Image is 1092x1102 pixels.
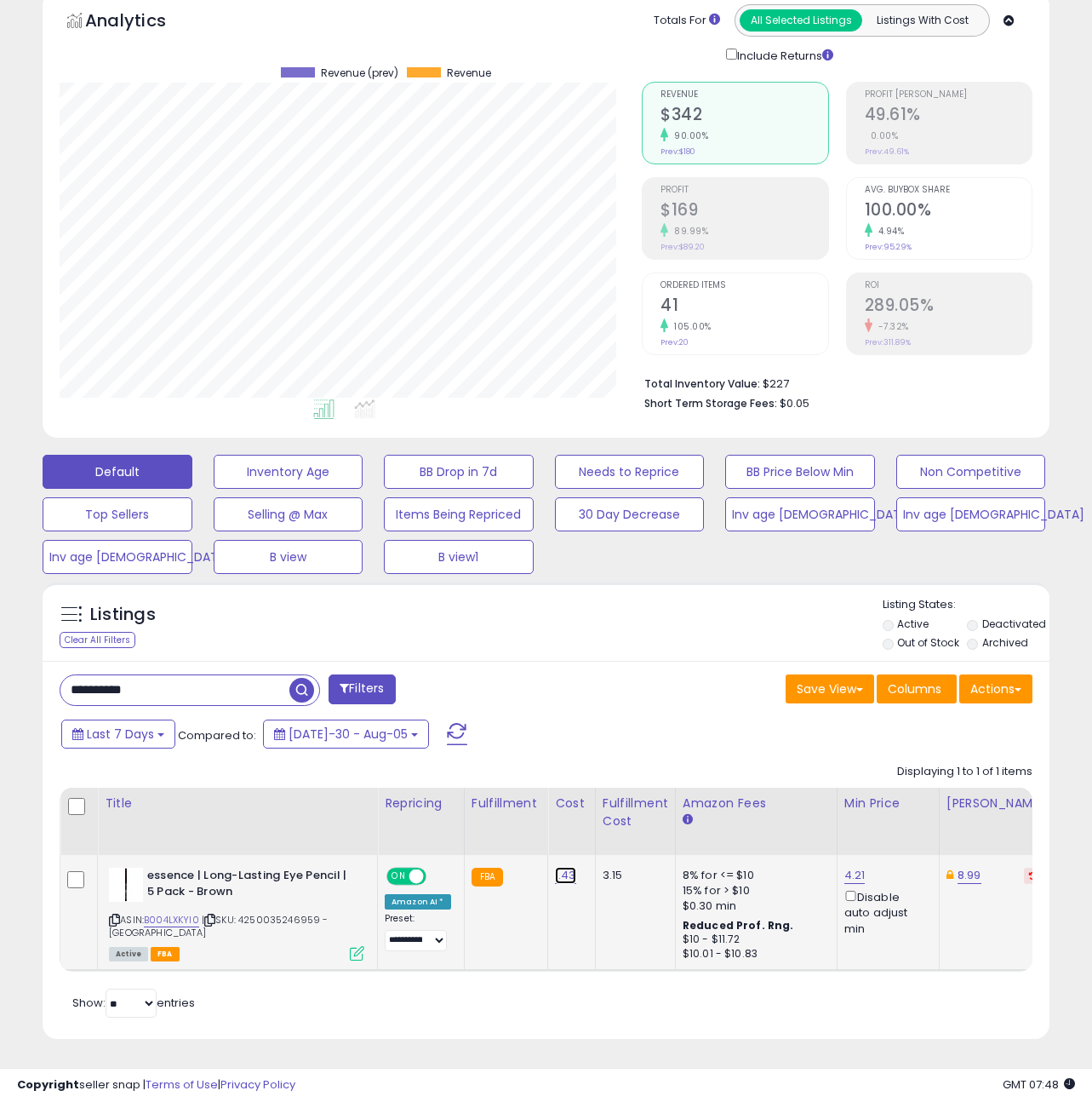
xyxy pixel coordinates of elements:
[60,632,135,648] div: Clear All Filters
[865,296,1032,319] h2: 289.05%
[555,455,705,489] button: Needs to Reprice
[109,947,148,961] span: All listings currently available for purchase on Amazon
[214,455,363,489] button: Inventory Age
[1003,1076,1075,1093] span: 2025-08-13 07:48 GMT
[683,868,824,883] div: 8% for <= $10
[865,281,1032,290] span: ROI
[725,497,875,531] button: Inv age [DEMOGRAPHIC_DATA]
[865,242,912,252] small: Prev: 95.29%
[472,868,503,887] small: FBA
[385,894,451,910] div: Amazon AI *
[329,674,395,704] button: Filters
[865,186,1032,195] span: Avg. Buybox Share
[17,1076,79,1093] strong: Copyright
[603,795,668,830] div: Fulfillment Cost
[844,867,866,884] a: 4.21
[384,497,534,531] button: Items Being Repriced
[865,90,1032,100] span: Profit [PERSON_NAME]
[844,887,926,937] div: Disable auto adjust min
[660,337,689,347] small: Prev: 20
[865,200,1032,223] h2: 100.00%
[105,795,370,812] div: Title
[897,764,1032,780] div: Displaying 1 to 1 of 1 items
[43,540,192,574] button: Inv age [DEMOGRAPHIC_DATA]
[872,320,909,333] small: -7.32%
[555,867,576,884] a: 1.43
[959,674,1032,703] button: Actions
[683,898,824,914] div: $0.30 min
[43,497,192,531] button: Top Sellers
[872,225,905,238] small: 4.94%
[147,868,354,904] b: essence | Long-Lasting Eye Pencil | 5 Pack - Brown
[321,67,398,79] span: Revenue (prev)
[144,913,199,927] a: B004LXKYI0
[896,455,1046,489] button: Non Competitive
[683,795,830,812] div: Amazon Fees
[660,296,827,319] h2: 41
[289,726,408,743] span: [DATE]-30 - Aug-05
[865,129,899,142] small: 0.00%
[220,1076,295,1093] a: Privacy Policy
[555,795,588,812] div: Cost
[61,720,175,749] button: Last 7 Days
[384,540,534,574] button: B view1
[946,795,1048,812] div: [PERSON_NAME]
[896,497,1046,531] button: Inv age [DEMOGRAPHIC_DATA]
[660,90,827,100] span: Revenue
[424,870,451,884] span: OFF
[883,597,1049,613] p: Listing States:
[178,727,256,743] span: Compared to:
[109,913,329,938] span: | SKU: 4250035246959 - [GEOGRAPHIC_DATA]
[263,720,429,749] button: [DATE]-30 - Aug-05
[388,870,409,884] span: ON
[447,67,491,79] span: Revenue
[668,320,712,333] small: 105.00%
[740,9,862,32] button: All Selected Listings
[214,497,363,531] button: Selling @ Max
[72,995,195,1011] span: Show: entries
[725,455,875,489] button: BB Price Below Min
[780,395,809,411] span: $0.05
[660,200,827,223] h2: $169
[897,635,959,650] label: Out of Stock
[683,918,794,933] b: Reduced Prof. Rng.
[668,129,708,142] small: 90.00%
[384,455,534,489] button: BB Drop in 7d
[865,337,911,347] small: Prev: 311.89%
[17,1077,295,1093] div: seller snap | |
[982,617,1046,631] label: Deactivated
[385,795,457,812] div: Repricing
[660,146,695,157] small: Prev: $180
[888,680,941,697] span: Columns
[109,868,143,902] img: 21U5q9vyvgL._SL40_.jpg
[897,617,929,631] label: Active
[644,372,1020,393] li: $227
[603,868,662,883] div: 3.15
[151,947,180,961] span: FBA
[683,947,824,961] div: $10.01 - $10.83
[660,281,827,290] span: Ordered Items
[683,933,824,947] div: $10 - $11.72
[660,105,827,128] h2: $342
[958,867,981,884] a: 8.99
[786,674,874,703] button: Save View
[982,635,1028,650] label: Archived
[668,225,708,238] small: 89.99%
[472,795,540,812] div: Fulfillment
[385,913,451,951] div: Preset:
[877,674,957,703] button: Columns
[654,13,720,29] div: Totals For
[90,603,156,627] h5: Listings
[844,795,932,812] div: Min Price
[109,868,364,959] div: ASIN:
[660,186,827,195] span: Profit
[683,812,693,828] small: Amazon Fees.
[87,726,154,743] span: Last 7 Days
[555,497,705,531] button: 30 Day Decrease
[865,105,1032,128] h2: 49.61%
[85,9,199,37] h5: Analytics
[660,242,705,252] small: Prev: $89.20
[146,1076,218,1093] a: Terms of Use
[43,455,192,489] button: Default
[865,146,909,157] small: Prev: 49.61%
